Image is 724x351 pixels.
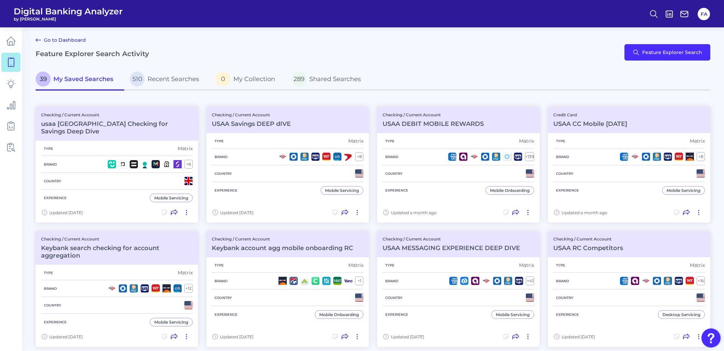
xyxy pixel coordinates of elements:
[212,244,353,252] h3: Keybank account agg mobile onboarding RC
[184,284,193,293] div: + 12
[220,210,254,215] span: Updated [DATE]
[41,320,69,324] h5: Experience
[553,236,623,242] p: Checking / Current Account
[383,296,405,300] h5: Country
[383,139,397,143] h5: Type
[154,195,188,200] div: Mobile Servicing
[561,210,607,215] span: Updated a month ago
[41,162,60,167] h5: Brand
[130,71,145,87] span: 510
[526,276,534,285] div: + 41
[548,231,710,347] a: Checking / Current AccountUSAA RC CompetitorsTypeMatrixBrand+16CountryExperienceDesktop Servicing...
[41,236,193,242] p: Checking / Current Account
[553,244,623,252] h3: USAA RC Competitors
[667,188,700,193] div: Mobile Servicing
[553,279,572,283] h5: Brand
[212,155,230,159] h5: Brand
[124,69,210,91] a: 510Recent Searches
[206,231,369,347] a: Checking / Current AccountKeybank account agg mobile onboarding RCTypeMatrixBrand+1CountryExperie...
[553,120,627,128] h3: USAA CC Mobile [DATE]
[41,112,193,117] p: Checking / Current Account
[212,279,230,283] h5: Brand
[212,296,235,300] h5: Country
[49,334,83,339] span: Updated [DATE]
[212,236,353,242] p: Checking / Current Account
[383,263,397,268] h5: Type
[490,188,530,193] div: Mobile Onboarding
[178,270,193,276] div: Matrix
[41,179,64,183] h5: Country
[355,276,363,285] div: + 1
[519,138,534,144] div: Matrix
[212,112,291,117] p: Checking / Current Account
[41,196,69,200] h5: Experience
[319,312,359,317] div: Mobile Onboarding
[690,262,705,268] div: Matrix
[325,188,359,193] div: Mobile Servicing
[690,138,705,144] div: Matrix
[553,296,576,300] h5: Country
[383,171,405,176] h5: Country
[519,262,534,268] div: Matrix
[41,286,60,291] h5: Brand
[147,75,199,83] span: Recent Searches
[553,112,627,117] p: Credit Card
[14,16,123,22] span: by [PERSON_NAME]
[496,312,530,317] div: Mobile Servicing
[41,303,64,308] h5: Country
[41,271,56,275] h5: Type
[391,210,437,215] span: Updated a month ago
[206,107,369,223] a: Checking / Current AccountUSAA Savings DEEP dIVETypeMatrixBrand+8CountryExperienceMobile Servicin...
[36,69,124,91] a: 39My Saved Searches
[36,107,198,223] a: Checking / Current Accountusaa [GEOGRAPHIC_DATA] Checking for Savings Deep DiveTypeMatrixBrand+6C...
[41,146,56,151] h5: Type
[348,262,363,268] div: Matrix
[216,71,231,87] span: 0
[553,155,572,159] h5: Brand
[383,244,520,252] h3: USAA MESSAGING EXPERIENCE DEEP DIVE
[212,139,227,143] h5: Type
[220,334,254,339] span: Updated [DATE]
[292,71,307,87] span: 289
[53,75,113,83] span: My Saved Searches
[553,188,582,193] h5: Experience
[553,171,576,176] h5: Country
[383,120,484,128] h3: USAA DEBIT MOBILE REWARDS
[624,44,710,61] button: Feature Explorer Search
[184,160,193,169] div: + 6
[383,279,401,283] h5: Brand
[383,312,411,317] h5: Experience
[377,107,540,223] a: Checking / Current AccountUSAA DEBIT MOBILE REWARDSTypeMatrixBrand+139CountryExperienceMobile Onb...
[698,8,710,20] button: FA
[383,112,484,117] p: Checking / Current Account
[36,36,86,44] a: Go to Dashboard
[553,312,582,317] h5: Experience
[697,152,705,161] div: + 8
[154,320,188,325] div: Mobile Servicing
[36,50,149,58] h2: Feature Explorer Search Activity
[36,231,198,347] a: Checking / Current AccountKeybank search checking for account aggregationTypeMatrixBrand+12Countr...
[233,75,275,83] span: My Collection
[548,107,710,223] a: Credit CardUSAA CC Mobile [DATE]TypeMatrixBrand+8CountryExperienceMobile ServicingUpdated a month...
[212,120,291,128] h3: USAA Savings DEEP dIVE
[355,152,363,161] div: + 8
[212,188,240,193] h5: Experience
[553,263,568,268] h5: Type
[49,210,83,215] span: Updated [DATE]
[178,145,193,152] div: Matrix
[553,139,568,143] h5: Type
[377,231,540,347] a: Checking / Current AccountUSAA MESSAGING EXPERIENCE DEEP DIVETypeMatrixBrand+41CountryExperienceM...
[212,171,235,176] h5: Country
[41,120,193,135] h3: usaa [GEOGRAPHIC_DATA] Checking for Savings Deep Dive
[383,155,401,159] h5: Brand
[286,69,372,91] a: 289Shared Searches
[309,75,361,83] span: Shared Searches
[36,71,51,87] span: 39
[210,69,286,91] a: 0My Collection
[642,50,702,55] span: Feature Explorer Search
[212,312,240,317] h5: Experience
[662,312,700,317] div: Desktop Servicing
[697,276,705,285] div: + 16
[212,263,227,268] h5: Type
[383,188,411,193] h5: Experience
